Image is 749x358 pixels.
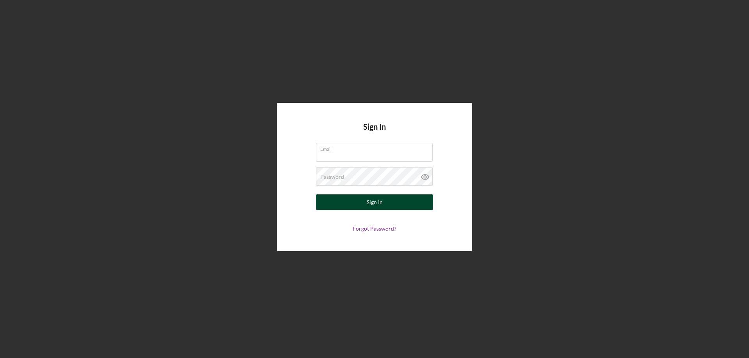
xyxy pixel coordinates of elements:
button: Sign In [316,194,433,210]
div: Sign In [367,194,383,210]
h4: Sign In [363,122,386,143]
label: Email [320,143,433,152]
a: Forgot Password? [353,225,396,232]
label: Password [320,174,344,180]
